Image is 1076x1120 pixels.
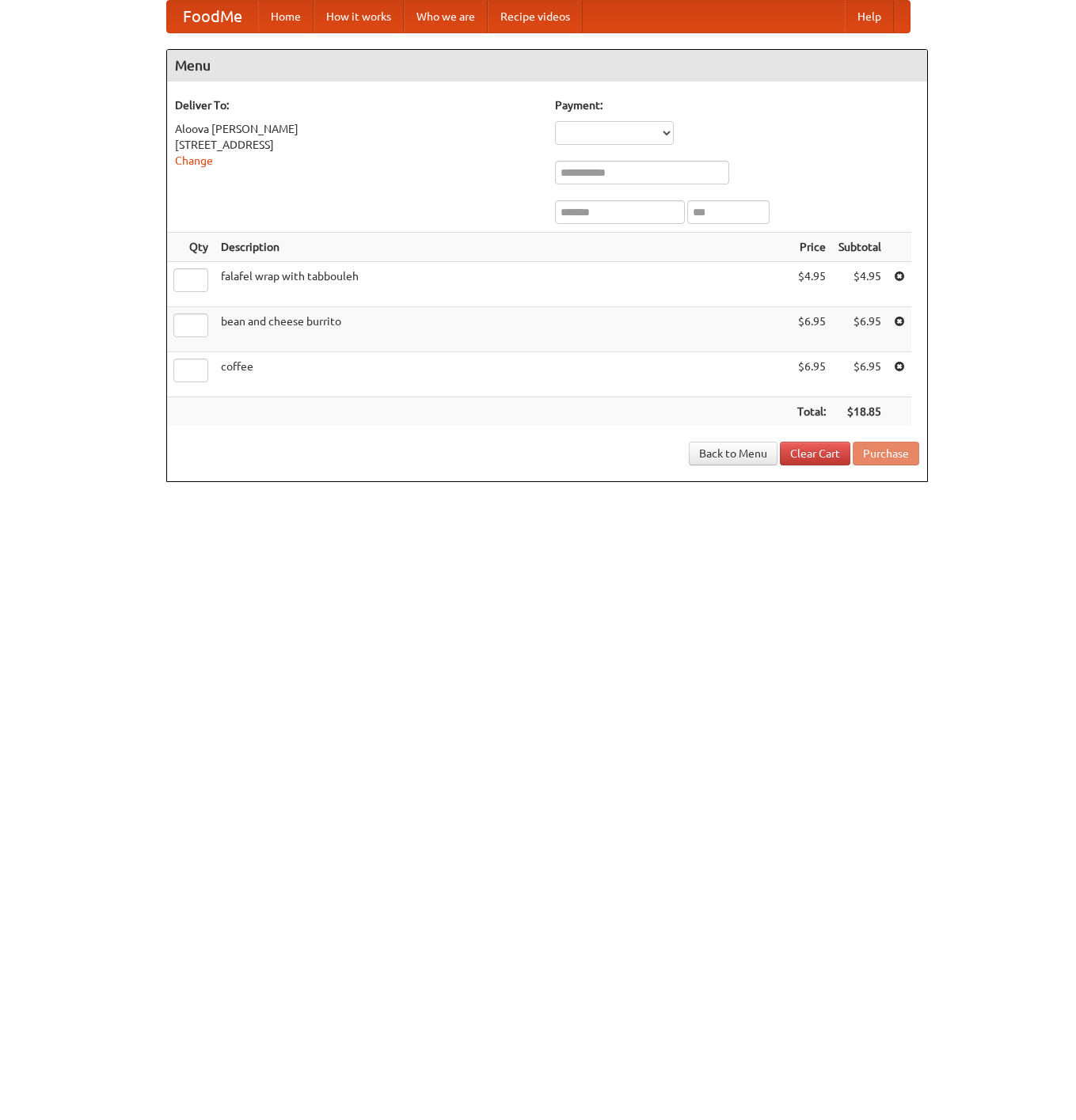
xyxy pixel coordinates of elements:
[780,442,850,465] a: Clear Cart
[791,352,832,397] td: $6.95
[167,50,927,82] h4: Menu
[215,307,791,352] td: bean and cheese burrito
[215,262,791,307] td: falafel wrap with tabbouleh
[853,442,919,465] button: Purchase
[175,154,213,167] a: Change
[314,1,404,32] a: How it works
[404,1,488,32] a: Who we are
[832,397,888,427] th: $18.85
[845,1,894,32] a: Help
[215,352,791,397] td: coffee
[791,262,832,307] td: $4.95
[832,352,888,397] td: $6.95
[689,442,778,465] a: Back to Menu
[175,97,539,113] h5: Deliver To:
[167,1,258,32] a: FoodMe
[832,307,888,352] td: $6.95
[791,233,832,262] th: Price
[791,397,832,427] th: Total:
[488,1,583,32] a: Recipe videos
[832,233,888,262] th: Subtotal
[167,233,215,262] th: Qty
[175,121,539,137] div: Aloova [PERSON_NAME]
[791,307,832,352] td: $6.95
[832,262,888,307] td: $4.95
[555,97,919,113] h5: Payment:
[258,1,314,32] a: Home
[215,233,791,262] th: Description
[175,137,539,153] div: [STREET_ADDRESS]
